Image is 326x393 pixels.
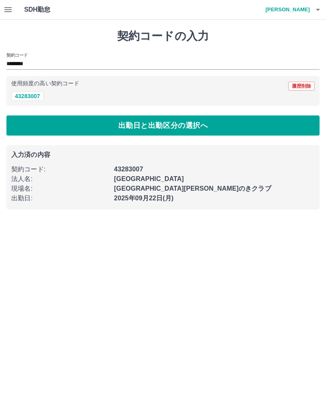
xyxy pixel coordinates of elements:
[11,91,43,101] button: 43283007
[11,152,315,158] p: 入力済の内容
[114,195,173,202] b: 2025年09月22日(月)
[11,184,109,193] p: 現場名 :
[6,29,320,43] h1: 契約コードの入力
[11,81,79,86] p: 使用頻度の高い契約コード
[114,185,271,192] b: [GEOGRAPHIC_DATA][PERSON_NAME]のきクラブ
[11,193,109,203] p: 出勤日 :
[6,115,320,136] button: 出勤日と出勤区分の選択へ
[6,52,28,58] h2: 契約コード
[288,82,315,91] button: 履歴削除
[11,165,109,174] p: 契約コード :
[114,175,184,182] b: [GEOGRAPHIC_DATA]
[11,174,109,184] p: 法人名 :
[114,166,143,173] b: 43283007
